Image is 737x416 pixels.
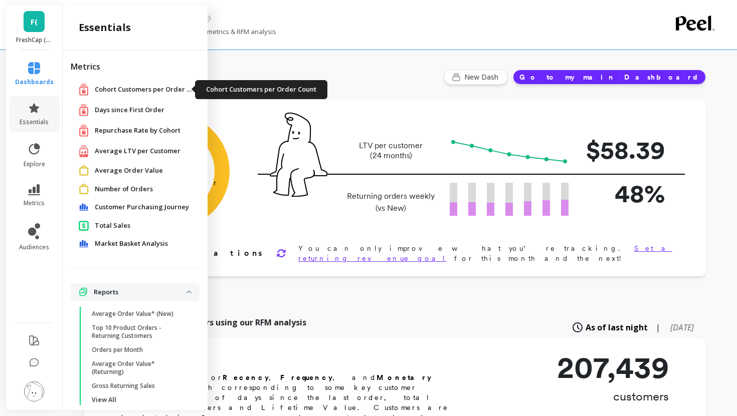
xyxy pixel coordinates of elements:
[92,310,173,318] p: Average Order Value* (New)
[79,21,131,35] h2: essentials
[92,324,188,340] p: Top 10 Product Orders - Returning Customers
[95,221,130,231] span: Total Sales
[187,290,192,293] img: down caret icon
[24,381,44,401] img: profile picture
[24,199,45,207] span: metrics
[15,78,54,86] span: dashboards
[92,360,188,376] p: Average Order Value* (Returning)
[95,146,192,156] a: Average LTV per Customer
[79,104,89,116] img: navigation item icon
[344,190,438,214] p: Returning orders weekly (vs New)
[95,105,164,115] span: Days since First Order
[19,243,49,251] span: audiences
[79,165,89,176] img: navigation item icon
[344,141,438,161] p: LTV per customer (24 months)
[270,113,327,197] img: pal seatted on line
[95,126,180,136] span: Repurchase Rate by Cohort
[79,287,88,296] img: navigation item icon
[79,240,89,248] img: navigation item icon
[95,105,192,115] a: Days since First Order
[95,126,192,136] a: Repurchase Rate by Cohort
[92,382,155,390] p: Gross Returning Sales
[95,184,153,194] span: Number of Orders
[464,72,501,82] span: New Dash
[79,184,89,194] img: navigation item icon
[92,346,143,354] p: Orders per Month
[95,184,192,194] a: Number of Orders
[585,131,665,169] p: $58.39
[71,61,200,73] h2: Metrics
[79,203,89,211] img: navigation item icon
[557,388,669,404] p: customers
[79,83,89,96] img: navigation item icon
[95,166,192,176] a: Average Order Value
[95,239,168,249] span: Market Basket Analysis
[444,70,508,85] button: New Dash
[20,118,49,126] span: essentials
[95,202,189,212] span: Customer Purchasing Journey
[223,373,269,381] b: Recency
[513,70,706,85] button: Go to my main Dashboard
[656,321,660,333] span: |
[79,220,89,231] img: navigation item icon
[95,146,180,156] span: Average LTV per Customer
[92,396,116,404] p: View All
[585,175,665,212] p: 48%
[31,16,38,28] span: F(
[95,85,195,95] a: Cohort Customers per Order CountCohort Customers per Order Count
[24,160,45,168] span: explore
[94,287,187,297] p: Reports
[79,145,89,157] img: navigation item icon
[16,36,53,44] p: FreshCap (Essor)
[95,202,192,212] a: Customer Purchasing Journey
[95,221,192,231] a: Total Sales
[79,124,89,137] img: navigation item icon
[298,243,674,263] p: You can only improve what you’re tracking. for this month and the next!
[586,321,648,333] span: As of last night
[121,352,462,368] h2: RFM Segments
[670,322,694,333] span: [DATE]
[95,166,163,176] span: Average Order Value
[557,352,669,382] p: 207,439
[280,373,332,381] b: Frequency
[95,85,195,95] span: Cohort Customers per Order Count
